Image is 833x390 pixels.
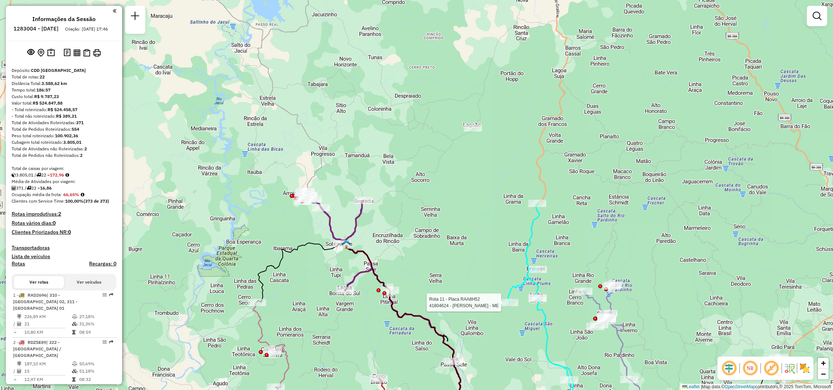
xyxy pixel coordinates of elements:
a: Leaflet [682,384,700,389]
h4: Rotas vários dias: [12,220,116,226]
td: 226,89 KM [24,313,72,320]
div: Total de rotas: [12,74,116,80]
strong: CDD [GEOGRAPHIC_DATA] [31,68,86,73]
img: Fluxo de ruas [784,362,795,374]
div: - Total roteirizado: [12,106,116,113]
td: 51,18% [79,367,113,375]
span: RDZ5E89 [28,340,46,345]
strong: 66,65% [63,192,79,197]
span: | [701,384,702,389]
i: % de utilização do peso [72,362,77,366]
div: Criação: [DATE] 17:46 [62,26,111,32]
div: - Total não roteirizado: [12,113,116,119]
a: Clique aqui para minimizar o painel [113,7,116,15]
strong: 3.588,62 km [41,81,67,86]
div: Valor total: [12,100,116,106]
td: 31,36% [79,320,113,328]
button: Visualizar relatório de Roteirização [72,48,82,57]
td: 08:59 [79,329,113,336]
strong: 100,00% [65,198,84,204]
strong: R$ 9.787,23 [34,94,59,99]
div: Total de caixas por viagem: [12,165,116,172]
span: | 310 - [GEOGRAPHIC_DATA] 02, 311 - [GEOGRAPHIC_DATA] 01 [13,292,77,311]
img: Sobradinho [342,240,351,249]
strong: R$ 524.458,57 [48,107,77,112]
span: − [821,369,826,378]
i: Cubagem total roteirizado [12,173,16,177]
div: Total de Pedidos não Roteirizados: [12,152,116,159]
strong: 0 [68,229,71,235]
div: Distância Total: [12,80,116,87]
h6: 1283004 - [DATE] [13,25,59,32]
button: Ver rotas [14,276,64,288]
i: Total de rotas [36,173,41,177]
i: % de utilização da cubagem [72,322,77,326]
h4: Lista de veículos [12,253,116,260]
div: 3.805,01 / 22 = [12,172,116,178]
strong: 554 [72,126,79,132]
strong: 16,86 [40,185,52,191]
td: / [13,320,17,328]
div: 371 / 22 = [12,185,116,191]
a: Zoom in [818,358,829,369]
td: = [13,376,17,383]
span: Clientes com Service Time: [12,198,65,204]
strong: 2 [84,146,87,151]
img: Exibir/Ocultar setores [799,362,810,374]
a: OpenStreetMap [725,384,756,389]
strong: R$ 389,31 [56,113,77,119]
h4: Transportadoras [12,245,116,251]
div: Total de Atividades Roteirizadas: [12,119,116,126]
td: 21 [24,320,72,328]
div: Total de Atividades não Roteirizadas: [12,146,116,152]
h4: Clientes Priorizados NR: [12,229,116,235]
em: Opções [102,340,107,344]
strong: 22 [40,74,45,80]
em: Rota exportada [109,340,113,344]
td: 08:32 [79,376,113,383]
td: 12,47 KM [24,376,72,383]
button: Exibir sessão original [26,47,36,58]
div: Atividade não roteirizada - 58.146.442 EDUARDA ORTIZ MONTEIRO [464,124,482,131]
a: Rotas [12,261,25,267]
td: 27,18% [79,313,113,320]
strong: 172,96 [50,172,64,178]
span: + [821,358,826,367]
a: Exibir filtros [810,9,824,23]
td: 10,80 KM [24,329,72,336]
div: Peso total roteirizado: [12,133,116,139]
a: Nova sessão e pesquisa [128,9,142,25]
strong: 186:57 [36,87,51,93]
div: Total de Pedidos Roteirizados: [12,126,116,133]
div: Depósito: [12,67,116,74]
span: 2 - [13,340,61,358]
strong: 100.902,36 [55,133,78,138]
em: Rota exportada [109,293,113,297]
td: 187,10 KM [24,360,72,367]
strong: 371 [76,120,84,125]
span: Ocultar NR [741,359,759,377]
h4: Informações da Sessão [32,16,96,23]
i: Distância Total [17,362,21,366]
strong: 2 [58,211,61,217]
button: Imprimir Rotas [92,48,102,58]
button: Visualizar Romaneio [82,48,92,58]
strong: 0 [53,220,56,226]
td: 50,69% [79,360,113,367]
span: Ocupação média da frota: [12,192,62,197]
i: Total de Atividades [12,186,16,190]
div: Tempo total: [12,87,116,93]
span: Ocultar deslocamento [720,359,738,377]
div: Map data © contributors,© 2025 TomTom, Microsoft [680,384,833,390]
strong: 3.805,01 [63,139,81,145]
strong: 2 [80,153,83,158]
em: Opções [102,293,107,297]
div: Custo total: [12,93,116,100]
td: = [13,329,17,336]
button: Painel de Sugestão [46,47,56,58]
i: % de utilização do peso [72,314,77,319]
span: | 322 - [GEOGRAPHIC_DATA] / [GEOGRAPHIC_DATA] [13,340,61,358]
i: Total de Atividades [17,369,21,373]
td: / [13,367,17,375]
